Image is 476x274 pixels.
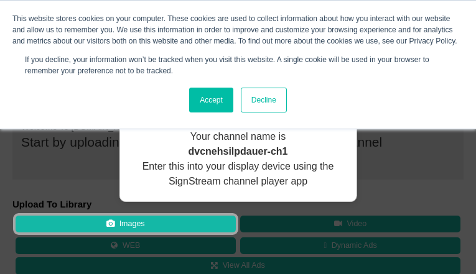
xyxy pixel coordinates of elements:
[16,216,236,233] button: Images
[25,54,451,76] p: If you decline, your information won’t be tracked when you visit this website. A single cookie wi...
[12,13,464,47] div: This website stores cookies on your computer. These cookies are used to collect information about...
[189,88,233,112] a: Accept
[188,146,287,157] strong: dvcnehsilpdauer-ch1
[132,129,344,189] p: Your channel name is Enter this into your display device using the SignStream channel player app
[241,88,287,112] a: Decline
